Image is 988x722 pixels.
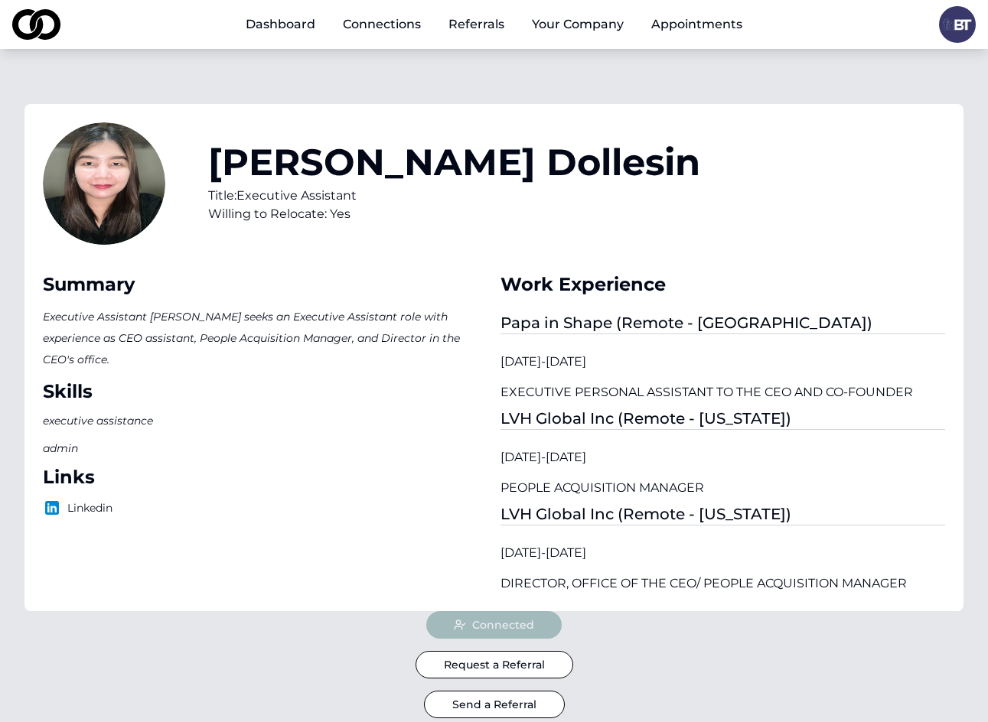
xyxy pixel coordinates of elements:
[639,9,755,40] a: Appointments
[501,479,946,497] div: PEOPLE ACQUISITION MANAGER
[501,272,946,297] div: Work Experience
[12,9,60,40] img: logo
[233,9,328,40] a: Dashboard
[208,187,700,205] div: Title: Executive Assistant
[43,499,488,517] p: Linkedin
[939,6,976,43] img: a715aca5-e0a5-420b-b362-5079c70fda45-FoBT_Avatar-profile_picture.jpg
[43,465,488,489] div: Links
[501,383,946,402] div: EXECUTIVE PERSONAL ASSISTANT TO THE CEO AND CO-FOUNDER
[501,408,946,430] div: LVH Global Inc (Remote - [US_STATE])
[208,205,700,223] div: Willing to Relocate: Yes
[501,574,946,593] div: DIRECTOR, OFFICE OF THE CEO/ PEOPLE ACQUISITION MANAGER
[501,503,946,525] div: LVH Global Inc (Remote - [US_STATE])
[43,441,153,456] div: admin
[208,144,700,180] h1: [PERSON_NAME] Dollesin
[416,651,573,678] button: Request a Referral
[436,9,517,40] a: Referrals
[43,306,488,370] p: Executive Assistant [PERSON_NAME] seeks an Executive Assistant role with experience as CEO assist...
[43,413,153,428] div: executive assistance
[43,122,165,245] img: c5a994b8-1df4-4c55-a0c5-fff68abd3c00-Kim%20Headshot-profile_picture.jpg
[424,691,565,718] button: Send a Referral
[501,544,946,562] div: [DATE] - [DATE]
[501,312,946,334] div: Papa in Shape (Remote - [GEOGRAPHIC_DATA])
[43,379,488,404] div: Skills
[233,9,755,40] nav: Main
[520,9,636,40] button: Your Company
[43,499,61,517] img: logo
[501,353,946,371] div: [DATE] - [DATE]
[501,448,946,467] div: [DATE] - [DATE]
[43,272,488,297] div: Summary
[331,9,433,40] a: Connections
